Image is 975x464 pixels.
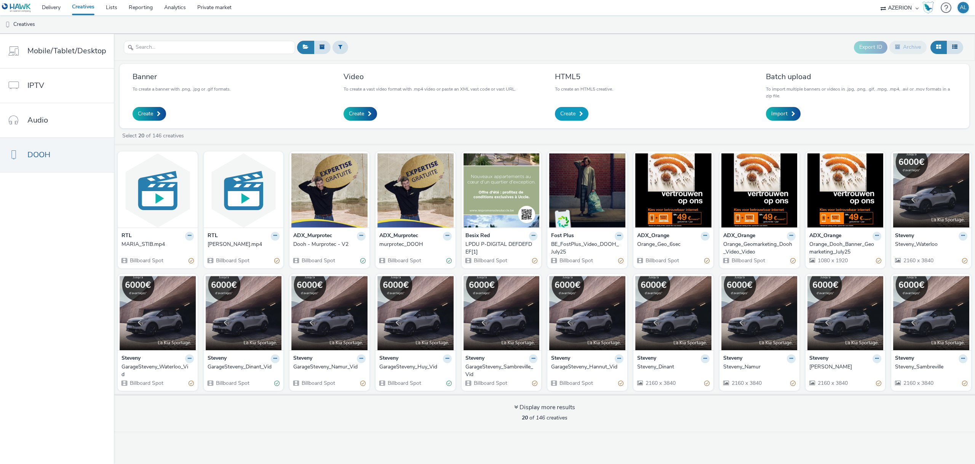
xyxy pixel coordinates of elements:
[522,414,567,421] span: of 146 creatives
[960,2,967,13] div: AL
[723,232,755,241] strong: ADX_Orange
[704,257,710,265] div: Partially valid
[723,363,796,371] a: Steveny_Namur
[551,354,570,363] strong: Steveny
[206,153,282,228] img: DAVID_STIB.mp4 visual
[274,379,280,387] div: Valid
[551,241,623,256] a: BE_FostPlus_Video_DOOH_July25
[360,257,366,265] div: Valid
[2,3,31,13] img: undefined Logo
[637,241,710,248] a: Orange_Geo_6sec
[379,232,418,241] strong: ADX_Murprotec
[645,379,676,387] span: 2160 x 3840
[766,86,956,99] p: To import multiple banners or videos in .jpg, .png, .gif, .mpg, .mp4, .avi or .mov formats in a z...
[465,363,535,379] div: GarageSteveny_Sambreville_Vid
[344,72,516,82] h3: Video
[893,153,969,228] img: Steveny_Waterloo visual
[208,241,280,248] a: [PERSON_NAME].mp4
[645,257,679,264] span: Billboard Spot
[723,241,793,256] div: Orange_Geomarketing_Dooh_Video_Video
[637,363,710,371] a: Steveny_Dinant
[771,110,788,118] span: Import
[889,41,927,54] button: Archive
[293,363,363,371] div: GarageSteveny_Namur_Vid
[637,241,706,248] div: Orange_Geo_6sec
[293,354,312,363] strong: Steveny
[379,241,449,248] div: murprotec_DOOH
[121,241,194,248] a: MARIA_STIB.mp4
[121,363,194,379] a: GarageSteveny_Waterloo_Vid
[465,232,490,241] strong: Besix Red
[377,276,454,350] img: GarageSteveny_Huy_Vid visual
[465,241,538,256] a: LPDU P-DIGITAL DEFDEFDEF[1]
[121,363,191,379] div: GarageSteveny_Waterloo_Vid
[387,379,421,387] span: Billboard Spot
[274,257,280,265] div: Partially valid
[790,379,796,387] div: Partially valid
[895,354,914,363] strong: Steveny
[946,41,963,54] button: Table
[121,241,191,248] div: MARIA_STIB.mp4
[635,276,711,350] img: Steveny_Dinant visual
[809,232,841,241] strong: ADX_Orange
[559,257,593,264] span: Billboard Spot
[208,241,277,248] div: [PERSON_NAME].mp4
[876,257,881,265] div: Partially valid
[962,257,967,265] div: Partially valid
[893,276,969,350] img: Steveny_Sambreville visual
[27,115,48,126] span: Audio
[817,257,848,264] span: 1080 x 1920
[731,257,765,264] span: Billboard Spot
[344,107,377,121] a: Create
[215,257,249,264] span: Billboard Spot
[895,232,914,241] strong: Steveny
[618,257,623,265] div: Partially valid
[465,354,484,363] strong: Steveny
[555,72,613,82] h3: HTML5
[731,379,762,387] span: 2160 x 3840
[27,80,44,91] span: IPTV
[360,379,366,387] div: Partially valid
[301,379,335,387] span: Billboard Spot
[560,110,575,118] span: Create
[637,232,669,241] strong: ADX_Orange
[124,41,295,54] input: Search...
[637,363,706,371] div: Steveny_Dinant
[721,276,798,350] img: Steveny_Namur visual
[446,257,452,265] div: Valid
[189,257,194,265] div: Partially valid
[215,379,249,387] span: Billboard Spot
[559,379,593,387] span: Billboard Spot
[790,257,796,265] div: Partially valid
[379,363,449,371] div: GarageSteveny_Huy_Vid
[379,354,398,363] strong: Steveny
[721,153,798,228] img: Orange_Geomarketing_Dooh_Video_Video visual
[208,363,277,371] div: GarageSteveny_Dinant_Vid
[903,379,933,387] span: 2160 x 3840
[349,110,364,118] span: Create
[809,363,879,371] div: [PERSON_NAME]
[208,363,280,371] a: GarageSteveny_Dinant_Vid
[301,257,335,264] span: Billboard Spot
[637,354,656,363] strong: Steveny
[293,232,332,241] strong: ADX_Murprotec
[379,241,452,248] a: murprotec_DOOH
[635,153,711,228] img: Orange_Geo_6sec visual
[293,241,363,248] div: Dooh - Murprotec - V2
[4,21,11,29] img: dooh
[962,379,967,387] div: Partially valid
[895,363,967,371] a: Steveny_Sambreville
[446,379,452,387] div: Valid
[138,132,144,139] strong: 20
[551,363,620,371] div: GarageSteveny_Hannut_Vid
[704,379,710,387] div: Partially valid
[723,363,793,371] div: Steveny_Namur
[464,276,540,350] img: GarageSteveny_Sambreville_Vid visual
[133,107,166,121] a: Create
[133,72,231,82] h3: Banner
[514,403,575,412] div: Display more results
[551,363,623,371] a: GarageSteveny_Hannut_Vid
[291,153,368,228] img: Dooh - Murprotec - V2 visual
[344,86,516,92] p: To create a vast video format with .mp4 video or paste an XML vast code or vast URL.
[27,149,50,160] span: DOOH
